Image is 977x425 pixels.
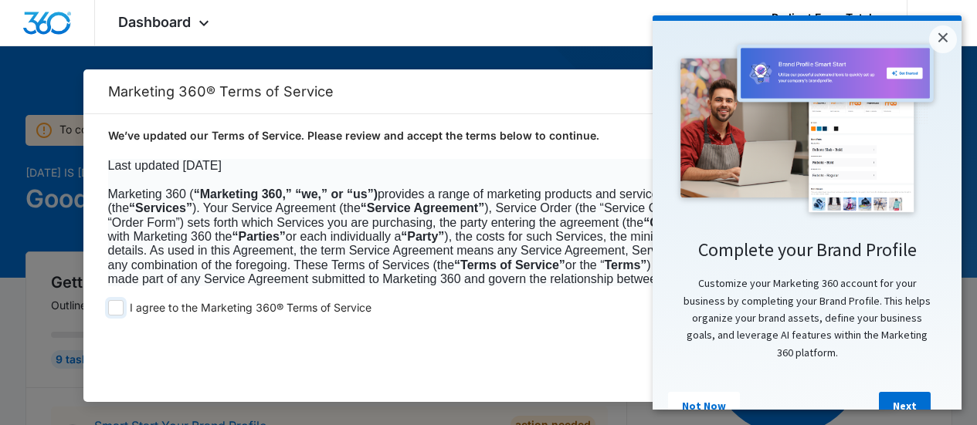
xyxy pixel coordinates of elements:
a: Close modal [276,10,304,38]
b: “Services” [129,201,192,214]
span: I agree to the Marketing 360® Terms of Service [130,301,371,315]
b: Terms” [605,258,647,272]
span: Last updated [DATE] [108,159,222,172]
b: “Terms of Service” [454,258,565,272]
b: “Marketing 360,” “we,” or “us”) [194,187,378,201]
a: Not Now [15,376,87,404]
p: Customize your Marketing 360 account for your business by completing your Brand Profile. This hel... [15,259,293,346]
p: We’ve updated our Terms of Service. Please review and accept the terms below to continue. [108,128,870,143]
span: Marketing 360 ( provides a range of marketing products and services for businesses of all sizes (... [108,187,864,329]
b: “Client,” “you” or “your” [643,216,789,229]
h2: Complete your Brand Profile [15,222,293,246]
a: Next [226,376,278,404]
b: “Service Agreement” [361,201,484,214]
b: “Party” [401,230,444,243]
span: Dashboard [118,14,191,30]
b: “Parties” [232,230,285,243]
div: account name [772,12,884,24]
h2: Marketing 360® Terms of Service [108,83,870,100]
